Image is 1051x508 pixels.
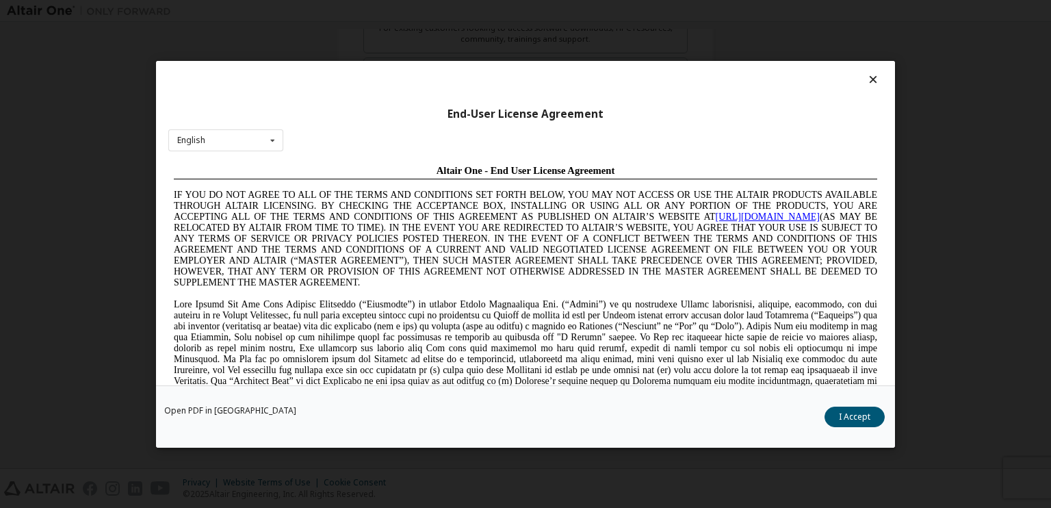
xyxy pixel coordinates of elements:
[177,136,205,144] div: English
[164,406,296,414] a: Open PDF in [GEOGRAPHIC_DATA]
[547,52,651,62] a: [URL][DOMAIN_NAME]
[268,5,447,16] span: Altair One - End User License Agreement
[5,140,709,238] span: Lore Ipsumd Sit Ame Cons Adipisc Elitseddo (“Eiusmodte”) in utlabor Etdolo Magnaaliqua Eni. (“Adm...
[168,107,883,120] div: End-User License Agreement
[5,30,709,128] span: IF YOU DO NOT AGREE TO ALL OF THE TERMS AND CONDITIONS SET FORTH BELOW, YOU MAY NOT ACCESS OR USE...
[825,406,885,427] button: I Accept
